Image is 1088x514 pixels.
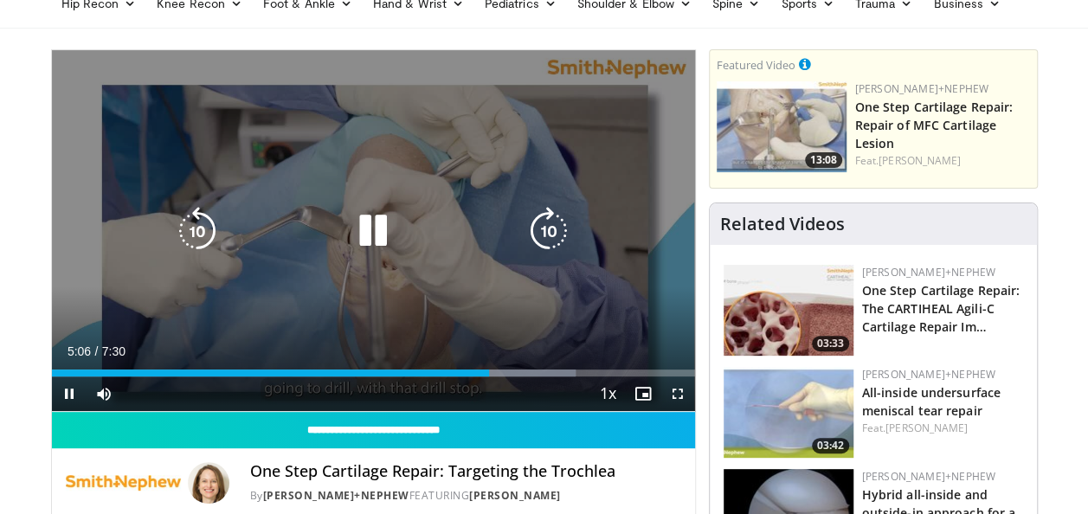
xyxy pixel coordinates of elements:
a: [PERSON_NAME]+Nephew [263,488,409,503]
small: Featured Video [717,57,795,73]
img: 02c34c8e-0ce7-40b9-85e3-cdd59c0970f9.150x105_q85_crop-smart_upscale.jpg [724,367,853,458]
button: Mute [87,376,121,411]
span: 5:06 [68,344,91,358]
a: [PERSON_NAME]+Nephew [862,265,995,279]
a: 03:42 [724,367,853,458]
a: [PERSON_NAME]+Nephew [862,469,995,484]
h4: One Step Cartilage Repair: Targeting the Trochlea [250,462,681,481]
div: Progress Bar [52,369,695,376]
button: Enable picture-in-picture mode [626,376,660,411]
div: Feat. [862,421,1023,436]
a: One Step Cartilage Repair: Repair of MFC Cartilage Lesion [855,99,1014,151]
a: [PERSON_NAME] [879,153,961,168]
a: [PERSON_NAME]+Nephew [855,81,988,96]
a: One Step Cartilage Repair: The CARTIHEAL Agili-C Cartilage Repair Im… [862,282,1020,335]
span: 13:08 [805,152,842,168]
a: [PERSON_NAME] [469,488,561,503]
video-js: Video Player [52,50,695,412]
img: Avatar [188,462,229,504]
a: [PERSON_NAME] [885,421,968,435]
button: Fullscreen [660,376,695,411]
button: Playback Rate [591,376,626,411]
a: All-inside undersurface meniscal tear repair [862,384,1001,419]
span: / [95,344,99,358]
div: By FEATURING [250,488,681,504]
h4: Related Videos [720,214,845,235]
a: 03:33 [724,265,853,356]
a: [PERSON_NAME]+Nephew [862,367,995,382]
a: 13:08 [717,81,847,172]
img: 781f413f-8da4-4df1-9ef9-bed9c2d6503b.150x105_q85_crop-smart_upscale.jpg [724,265,853,356]
span: 03:42 [812,438,849,453]
span: 7:30 [102,344,126,358]
span: 03:33 [812,336,849,351]
div: Feat. [855,153,1030,169]
img: 304fd00c-f6f9-4ade-ab23-6f82ed6288c9.150x105_q85_crop-smart_upscale.jpg [717,81,847,172]
button: Pause [52,376,87,411]
img: Smith+Nephew [66,462,181,504]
